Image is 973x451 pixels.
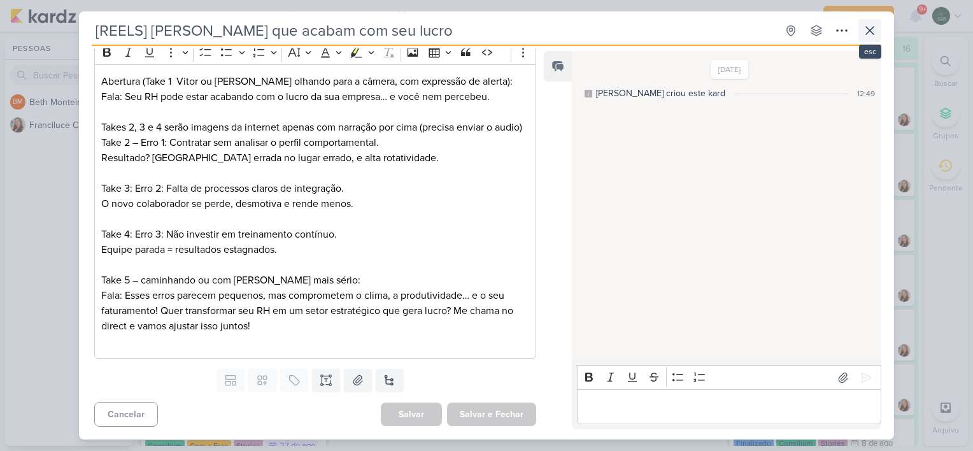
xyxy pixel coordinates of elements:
[101,242,529,257] p: Equipe parada = resultados estagnados.
[101,150,529,166] p: Resultado? [GEOGRAPHIC_DATA] errada no lugar errado, e alta rotatividade.
[94,64,536,359] div: Editor editing area: main
[92,19,777,42] input: Kard Sem Título
[94,402,158,427] button: Cancelar
[859,45,881,59] div: esc
[577,365,881,390] div: Editor toolbar
[577,389,881,424] div: Editor editing area: main
[101,120,529,135] p: Takes 2, 3 e 4 serão imagens da internet apenas com narração por cima (precisa enviar o audio)
[101,74,529,89] p: Abertura (Take 1 Vitor ou [PERSON_NAME] olhando para a câmera, com expressão de alerta):
[857,88,875,99] div: 12:49
[101,181,529,196] p: Take 3: Erro 2: Falta de processos claros de integração.
[101,273,529,288] p: Take 5 – caminhando ou com [PERSON_NAME] mais sério:
[596,87,725,100] div: [PERSON_NAME] criou este kard
[101,89,529,104] p: Fala: Seu RH pode estar acabando com o lucro da sua empresa… e você nem percebeu.
[101,227,529,242] p: Take 4: Erro 3: Não investir em treinamento contínuo.
[101,288,529,334] p: Fala: Esses erros parecem pequenos, mas comprometem o clima, a produtividade… e o seu faturamento...
[101,135,529,150] p: Take 2 – Erro 1: Contratar sem analisar o perfil comportamental.
[94,39,536,64] div: Editor toolbar
[101,196,529,211] p: O novo colaborador se perde, desmotiva e rende menos.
